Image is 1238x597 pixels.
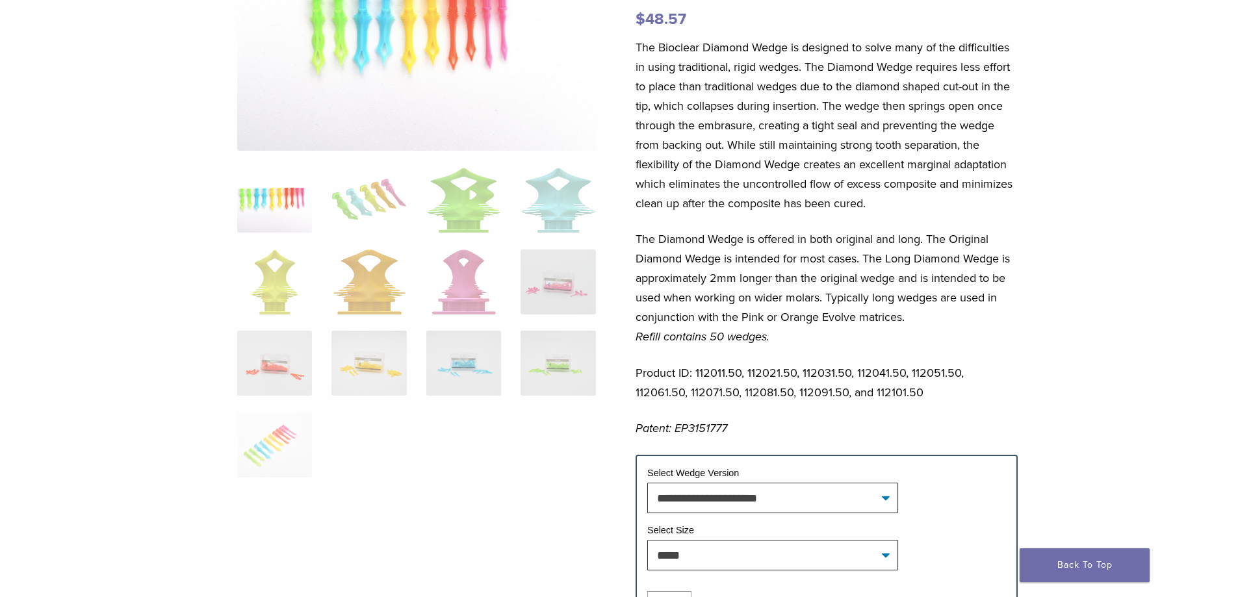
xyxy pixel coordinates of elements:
img: DSC_0187_v3-1920x1218-1-324x324.png [237,168,312,233]
img: Diamond Wedge and Long Diamond Wedge - Image 2 [331,168,406,233]
label: Select Size [647,525,694,535]
em: Refill contains 50 wedges. [636,329,769,344]
p: Product ID: 112011.50, 112021.50, 112031.50, 112041.50, 112051.50, 112061.50, 112071.50, 112081.5... [636,363,1018,402]
img: Diamond Wedge and Long Diamond Wedge - Image 13 [237,413,312,477]
img: Diamond Wedge and Long Diamond Wedge - Image 5 [251,249,298,314]
img: Diamond Wedge and Long Diamond Wedge - Image 7 [432,249,496,314]
img: Diamond Wedge and Long Diamond Wedge - Image 4 [521,168,595,233]
p: The Bioclear Diamond Wedge is designed to solve many of the difficulties in using traditional, ri... [636,38,1018,213]
img: Diamond Wedge and Long Diamond Wedge - Image 11 [426,331,501,396]
em: Patent: EP3151777 [636,421,727,435]
img: Diamond Wedge and Long Diamond Wedge - Image 6 [333,249,406,314]
img: Diamond Wedge and Long Diamond Wedge - Image 9 [237,331,312,396]
img: Diamond Wedge and Long Diamond Wedge - Image 8 [521,249,595,314]
a: Back To Top [1020,548,1150,582]
img: Diamond Wedge and Long Diamond Wedge - Image 12 [521,331,595,396]
p: The Diamond Wedge is offered in both original and long. The Original Diamond Wedge is intended fo... [636,229,1018,346]
img: Diamond Wedge and Long Diamond Wedge - Image 10 [331,331,406,396]
label: Select Wedge Version [647,468,739,478]
img: Diamond Wedge and Long Diamond Wedge - Image 3 [426,168,501,233]
span: $ [636,10,645,29]
bdi: 48.57 [636,10,686,29]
